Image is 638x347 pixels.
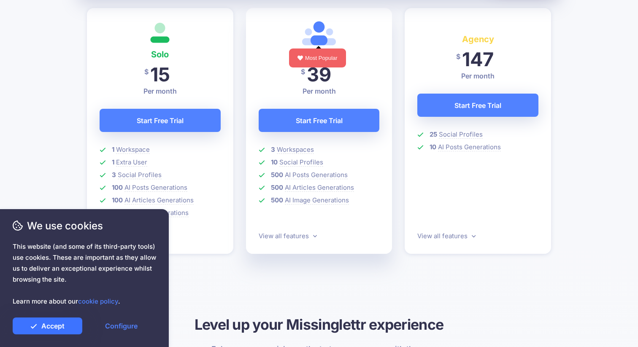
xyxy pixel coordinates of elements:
span: Workspaces [277,145,314,154]
span: AI Articles Generations [285,183,354,192]
a: cookie policy [78,297,118,305]
b: 3 [271,145,275,153]
span: Social Profiles [279,158,323,167]
span: $ [301,62,305,81]
p: Per month [417,71,538,81]
b: 1 [112,158,114,166]
span: Social Profiles [439,130,483,139]
a: Accept [13,317,82,334]
span: Extra User [116,158,147,167]
a: Start Free Trial [259,109,380,132]
h4: Agency [417,32,538,46]
b: 10 [430,143,436,151]
span: This website (and some of its third-party tools) use cookies. These are important as they allow u... [13,241,156,307]
span: 39 [307,63,331,86]
span: $ [144,62,149,81]
p: Per month [100,86,221,96]
span: We use cookies [13,218,156,233]
b: 3 [112,171,116,179]
a: View all features [259,232,317,240]
h3: Level up your Missinglettr experience [87,315,551,334]
b: 25 [430,130,437,138]
span: AI Posts Generations [285,171,348,179]
b: 100 [112,209,123,217]
span: AI Image Generations [124,209,189,217]
span: Workspace [116,145,150,154]
span: $ [456,47,460,66]
b: 500 [271,171,283,179]
h4: Pro [259,48,380,61]
span: AI Articles Generations [124,196,194,204]
a: Start Free Trial [417,94,538,117]
b: 1 [112,145,114,153]
b: 100 [112,196,123,204]
span: AI Posts Generations [438,143,501,151]
span: 15 [150,63,170,86]
h4: Solo [100,48,221,61]
b: 500 [271,183,283,191]
a: Configure [87,317,156,334]
span: AI Image Generations [285,196,349,204]
a: Start Free Trial [100,109,221,132]
span: 147 [462,48,494,71]
b: 10 [271,158,278,166]
div: Most Popular [289,48,346,67]
span: Social Profiles [118,171,162,179]
span: AI Posts Generations [124,183,187,192]
p: Per month [259,86,380,96]
a: View all features [417,232,476,240]
b: 500 [271,196,283,204]
b: 100 [112,183,123,191]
